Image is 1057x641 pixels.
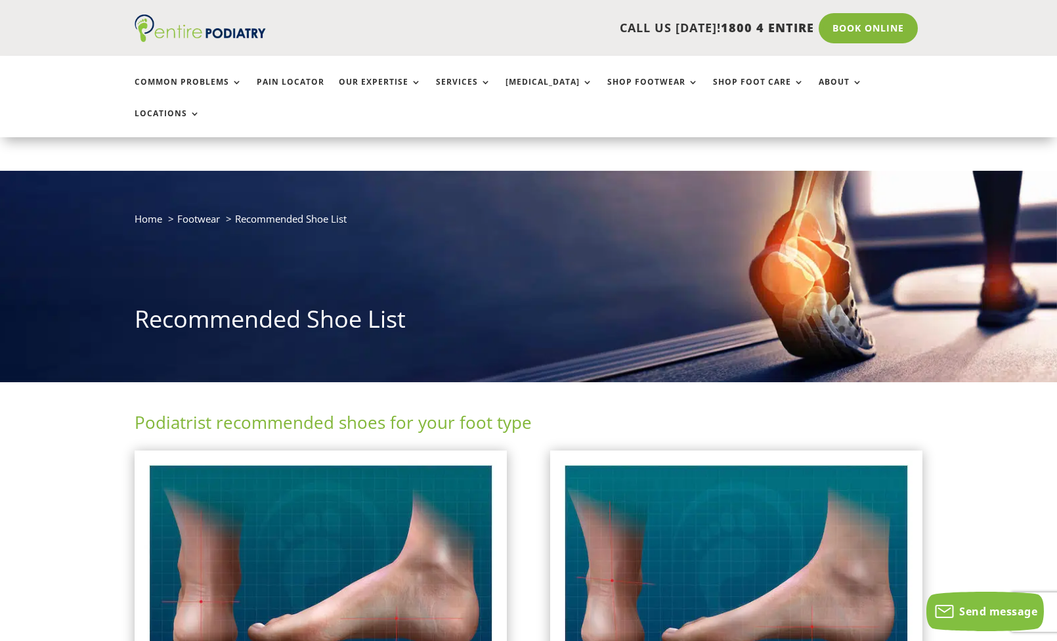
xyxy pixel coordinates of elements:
[316,20,814,37] p: CALL US [DATE]!
[235,212,347,225] span: Recommended Shoe List
[819,13,918,43] a: Book Online
[713,77,804,106] a: Shop Foot Care
[135,14,266,42] img: logo (1)
[339,77,421,106] a: Our Expertise
[926,592,1044,631] button: Send message
[819,77,863,106] a: About
[177,212,220,225] a: Footwear
[135,410,922,441] h2: Podiatrist recommended shoes for your foot type
[607,77,699,106] a: Shop Footwear
[135,212,162,225] a: Home
[135,303,922,342] h1: Recommended Shoe List
[135,109,200,137] a: Locations
[135,210,922,237] nav: breadcrumb
[506,77,593,106] a: [MEDICAL_DATA]
[959,604,1037,619] span: Send message
[257,77,324,106] a: Pain Locator
[436,77,491,106] a: Services
[721,20,814,35] span: 1800 4 ENTIRE
[135,77,242,106] a: Common Problems
[135,32,266,45] a: Entire Podiatry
